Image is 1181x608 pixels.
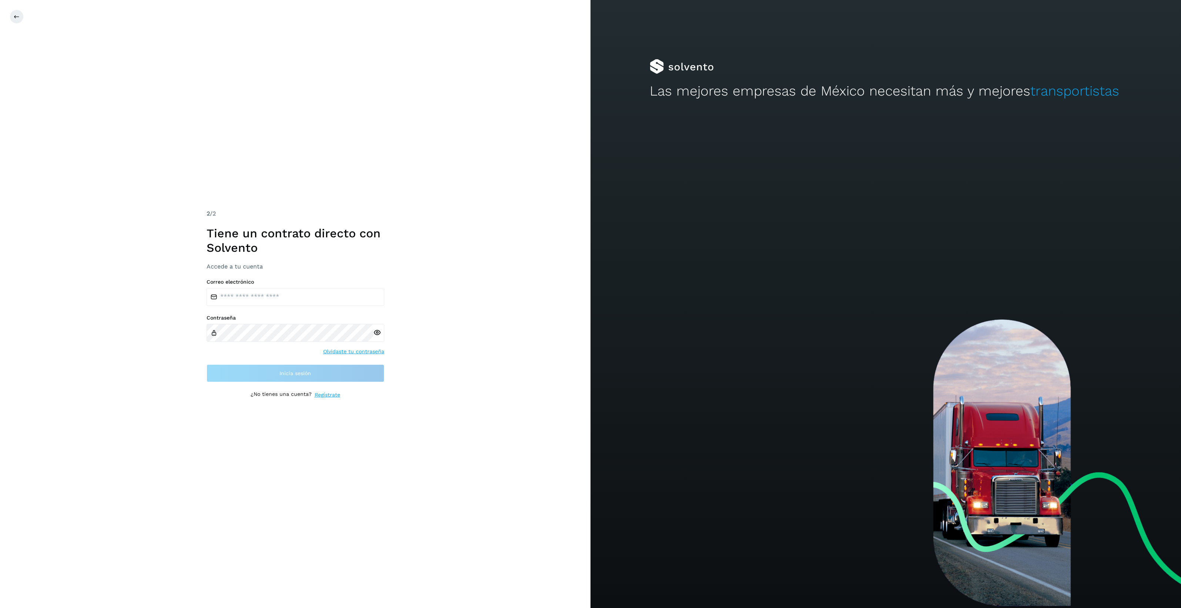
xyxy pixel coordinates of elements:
[315,391,340,399] a: Regístrate
[207,226,384,255] h1: Tiene un contrato directo con Solvento
[207,209,384,218] div: /2
[650,83,1122,99] h2: Las mejores empresas de México necesitan más y mejores
[1030,83,1119,99] span: transportistas
[207,279,384,285] label: Correo electrónico
[207,263,384,270] h3: Accede a tu cuenta
[323,348,384,355] a: Olvidaste tu contraseña
[280,371,311,376] span: Inicia sesión
[207,210,210,217] span: 2
[207,315,384,321] label: Contraseña
[207,364,384,382] button: Inicia sesión
[251,391,312,399] p: ¿No tienes una cuenta?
